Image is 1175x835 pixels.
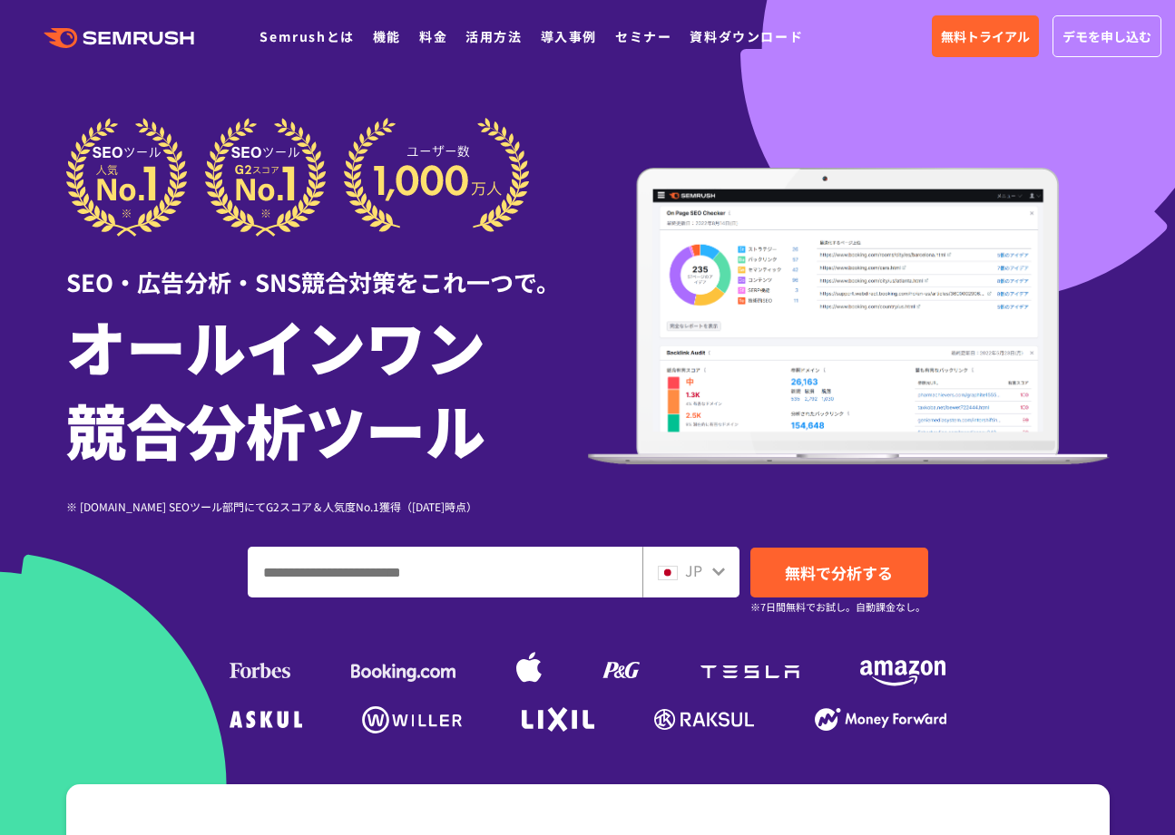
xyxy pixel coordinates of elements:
[66,304,588,471] h1: オールインワン 競合分析ツール
[685,559,702,581] span: JP
[785,561,893,584] span: 無料で分析する
[66,498,588,515] div: ※ [DOMAIN_NAME] SEOツール部門にてG2スコア＆人気度No.1獲得（[DATE]時点）
[750,598,925,616] small: ※7日間無料でお試し。自動課金なし。
[750,548,928,597] a: 無料で分析する
[419,27,447,45] a: 料金
[690,27,803,45] a: 資料ダウンロード
[615,27,671,45] a: セミナー
[249,548,641,597] input: ドメイン、キーワードまたはURLを入力してください
[941,26,1030,46] span: 無料トライアル
[259,27,354,45] a: Semrushとは
[541,27,597,45] a: 導入事例
[932,15,1039,57] a: 無料トライアル
[465,27,522,45] a: 活用方法
[373,27,401,45] a: 機能
[1062,26,1151,46] span: デモを申し込む
[1053,15,1161,57] a: デモを申し込む
[66,237,588,299] div: SEO・広告分析・SNS競合対策をこれ一つで。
